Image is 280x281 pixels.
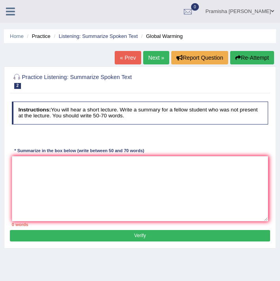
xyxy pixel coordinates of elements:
[115,51,141,64] a: « Prev
[25,32,50,40] li: Practice
[12,102,269,124] h4: You will hear a short lecture. Write a summary for a fellow student who was not present at the le...
[230,51,274,64] button: Re-Attempt
[143,51,169,64] a: Next »
[10,33,24,39] a: Home
[171,51,228,64] button: Report Question
[139,32,183,40] li: Global Warming
[12,72,171,89] h2: Practice Listening: Summarize Spoken Text
[14,83,21,89] span: 2
[12,221,269,228] div: 0 words
[18,107,51,113] b: Instructions:
[59,33,138,39] a: Listening: Summarize Spoken Text
[191,3,199,11] span: 0
[12,148,147,155] div: * Summarize in the box below (write between 50 and 70 words)
[10,230,270,241] button: Verify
